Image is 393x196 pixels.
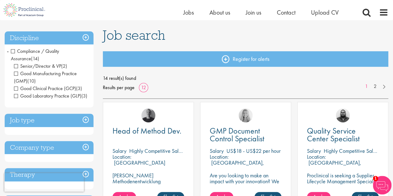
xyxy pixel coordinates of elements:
span: GMP Document Control Specialist [210,125,264,144]
span: 14 result(s) found [103,74,388,83]
span: Salary [210,147,224,154]
span: Results per page [103,83,135,92]
span: Head of Method Dev. [112,125,181,136]
p: [GEOGRAPHIC_DATA] (60318), [GEOGRAPHIC_DATA] [112,159,184,172]
iframe: reCAPTCHA [4,173,84,192]
h3: Company type [5,141,94,154]
a: 1 [362,83,371,90]
span: Good Clinical Practice (GCP) [14,85,76,92]
h3: Discipline [5,31,94,45]
span: Good Manufacturing Practice (GMP) [14,70,77,84]
p: US$18 - US$22 per hour [226,147,281,154]
span: - [7,46,9,56]
span: (3) [76,85,82,92]
span: Compliance / Quality Assurance [11,48,59,62]
span: Good Clinical Practice (GCP) [14,85,82,92]
span: (10) [27,78,36,84]
span: Senior/Director & VP [14,63,67,69]
a: About us [209,8,230,16]
p: Highly Competitive Salary [324,147,380,154]
span: Salary [307,147,321,154]
p: [GEOGRAPHIC_DATA], [GEOGRAPHIC_DATA] [307,159,361,172]
span: Good Laboratory Practice (GLP) [14,93,81,99]
img: Ashley Bennett [336,108,350,122]
a: Jobs [183,8,194,16]
a: Head of Method Dev. [112,127,184,135]
span: Location: [112,153,131,160]
span: Senior/Director & VP [14,63,61,69]
h3: Job type [5,114,94,127]
img: Shannon Briggs [239,108,253,122]
span: 1 [373,176,378,181]
a: Register for alerts [103,51,388,67]
img: Chatbot [373,176,391,194]
a: Quality Service Center Specialist [307,127,379,143]
span: Good Laboratory Practice (GLP) [14,93,87,99]
span: (2) [61,63,67,69]
a: Contact [277,8,295,16]
span: Salary [112,147,126,154]
span: Location: [307,153,326,160]
span: Location: [210,153,229,160]
span: Quality Service Center Specialist [307,125,360,144]
a: Upload CV [311,8,339,16]
a: GMP Document Control Specialist [210,127,281,143]
a: 12 [139,84,148,91]
img: Felix Zimmer [141,108,155,122]
span: (3) [81,93,87,99]
p: [GEOGRAPHIC_DATA], [GEOGRAPHIC_DATA] [210,159,264,172]
a: Join us [246,8,261,16]
a: 2 [371,83,380,90]
span: (14) [31,55,39,62]
span: Job search [103,27,165,43]
p: Highly Competitive Salary [129,147,186,154]
h3: Therapy [5,168,94,181]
